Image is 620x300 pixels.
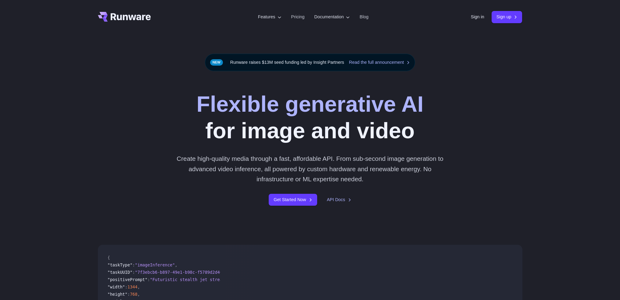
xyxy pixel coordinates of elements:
span: : [132,270,135,275]
p: Create high-quality media through a fast, affordable API. From sub-second image generation to adv... [174,154,446,184]
span: "7f3ebcb6-b897-49e1-b98c-f5789d2d40d7" [135,270,230,275]
a: Get Started Now [269,194,317,206]
a: Read the full announcement [349,59,410,66]
h1: for image and video [196,91,423,144]
span: , [138,292,140,297]
span: "Futuristic stealth jet streaking through a neon-lit cityscape with glowing purple exhaust" [150,277,377,282]
a: Sign up [492,11,522,23]
span: : [147,277,150,282]
span: "taskType" [108,262,133,267]
span: "taskUUID" [108,270,133,275]
span: 1344 [127,284,138,289]
a: API Docs [327,196,351,203]
a: Go to / [98,12,151,22]
span: , [138,284,140,289]
a: Sign in [471,13,484,20]
a: Blog [360,13,368,20]
span: "height" [108,292,127,297]
div: Runware raises $13M seed funding led by Insight Partners [205,54,415,71]
label: Documentation [314,13,350,20]
label: Features [258,13,281,20]
span: , [175,262,177,267]
span: : [127,292,130,297]
span: : [125,284,127,289]
span: 768 [130,292,138,297]
strong: Flexible generative AI [196,92,423,116]
span: "positivePrompt" [108,277,148,282]
a: Pricing [291,13,305,20]
span: : [132,262,135,267]
span: { [108,255,110,260]
span: "imageInference" [135,262,175,267]
span: "width" [108,284,125,289]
